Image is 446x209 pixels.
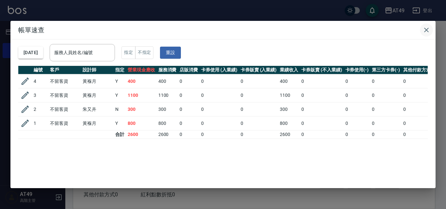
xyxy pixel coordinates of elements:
td: 0 [199,102,239,116]
td: Y [114,88,126,102]
td: 0 [239,116,279,130]
td: 1 [32,116,48,130]
td: 800 [126,116,157,130]
td: 4 [32,74,48,88]
td: 不留客資 [48,102,81,116]
td: 2600 [278,130,300,139]
td: 0 [239,102,279,116]
td: 0 [402,102,438,116]
button: 不指定 [135,46,153,59]
th: 卡券販賣 (不入業績) [300,66,343,74]
th: 第三方卡券(-) [370,66,402,74]
th: 店販消費 [178,66,199,74]
td: 0 [199,116,239,130]
td: 0 [370,130,402,139]
th: 設計師 [81,66,114,74]
td: 800 [278,116,300,130]
th: 客戶 [48,66,81,74]
td: 800 [157,116,178,130]
button: 指定 [121,46,135,59]
td: 黃褓月 [81,116,114,130]
td: 300 [126,102,157,116]
td: 400 [157,74,178,88]
th: 業績收入 [278,66,300,74]
td: 0 [178,102,199,116]
td: 0 [402,88,438,102]
td: 0 [300,102,343,116]
td: 400 [126,74,157,88]
td: 1100 [278,88,300,102]
td: 0 [344,130,371,139]
td: N [114,102,126,116]
td: 0 [178,116,199,130]
td: 不留客資 [48,74,81,88]
td: 0 [370,88,402,102]
td: 0 [178,88,199,102]
td: 2600 [157,130,178,139]
td: 0 [239,130,279,139]
td: 0 [199,130,239,139]
th: 指定 [114,66,126,74]
td: 400 [278,74,300,88]
td: 1100 [126,88,157,102]
td: Y [114,74,126,88]
td: 0 [199,88,239,102]
td: 0 [300,130,343,139]
td: 0 [199,74,239,88]
th: 卡券販賣 (入業績) [239,66,279,74]
td: 0 [370,102,402,116]
td: 0 [344,88,371,102]
th: 卡券使用(-) [344,66,371,74]
td: 0 [178,130,199,139]
td: 0 [300,74,343,88]
button: [DATE] [18,47,43,59]
button: 重設 [160,47,181,59]
h2: 帳單速查 [10,21,436,39]
th: 編號 [32,66,48,74]
td: 不留客資 [48,88,81,102]
td: 3 [32,88,48,102]
td: 黃褓月 [81,74,114,88]
td: 0 [300,88,343,102]
td: 0 [370,116,402,130]
td: 合計 [114,130,126,139]
td: 不留客資 [48,116,81,130]
td: 1100 [157,88,178,102]
td: 0 [402,130,438,139]
td: 0 [344,116,371,130]
th: 服務消費 [157,66,178,74]
td: 300 [278,102,300,116]
td: 朱又卉 [81,102,114,116]
th: 其他付款方式(-) [402,66,438,74]
td: 0 [178,74,199,88]
td: 0 [239,74,279,88]
td: 0 [300,116,343,130]
td: 0 [370,74,402,88]
th: 卡券使用 (入業績) [199,66,239,74]
td: 0 [402,74,438,88]
td: Y [114,116,126,130]
td: 黃褓月 [81,88,114,102]
td: 2600 [126,130,157,139]
td: 0 [239,88,279,102]
td: 300 [157,102,178,116]
td: 2 [32,102,48,116]
td: 0 [344,74,371,88]
td: 0 [402,116,438,130]
td: 0 [344,102,371,116]
th: 營業現金應收 [126,66,157,74]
